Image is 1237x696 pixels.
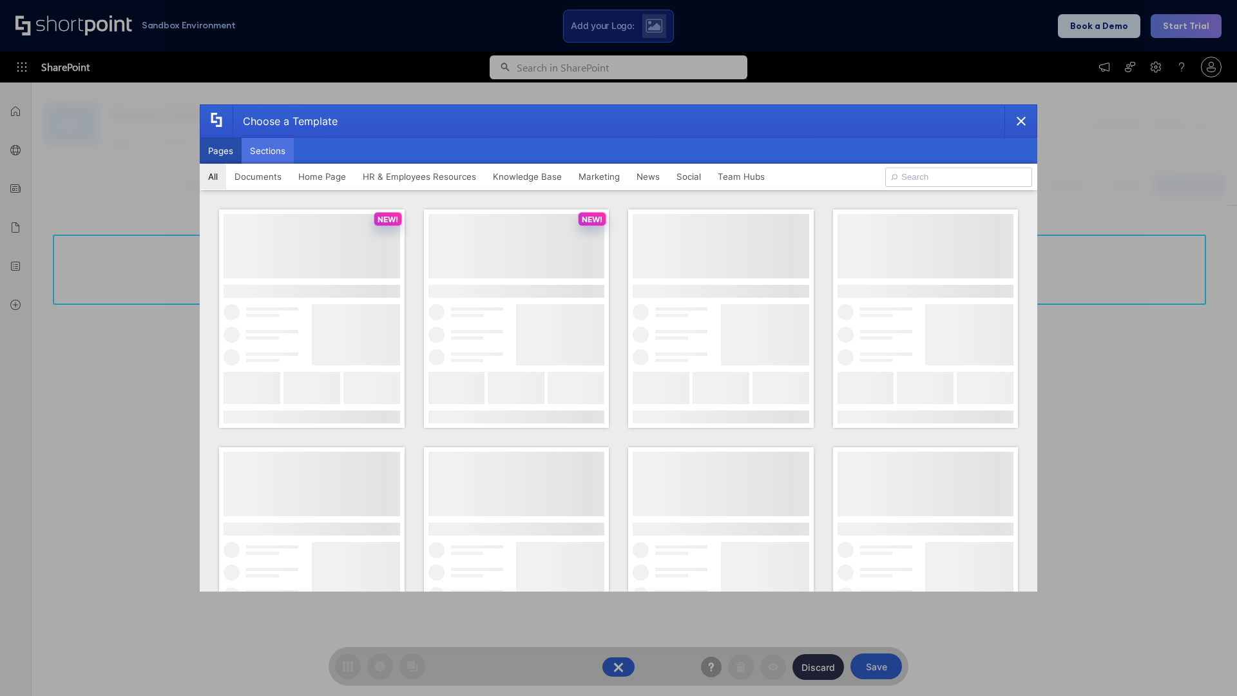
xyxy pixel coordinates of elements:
div: Choose a Template [233,105,338,137]
button: Home Page [290,164,354,189]
button: Social [668,164,709,189]
button: Pages [200,138,242,164]
div: template selector [200,104,1037,592]
button: HR & Employees Resources [354,164,484,189]
button: Documents [226,164,290,189]
button: Marketing [570,164,628,189]
button: Knowledge Base [484,164,570,189]
p: NEW! [582,215,602,224]
p: NEW! [378,215,398,224]
button: All [200,164,226,189]
input: Search [885,168,1032,187]
button: Sections [242,138,294,164]
button: News [628,164,668,189]
iframe: Chat Widget [1173,634,1237,696]
button: Team Hubs [709,164,773,189]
